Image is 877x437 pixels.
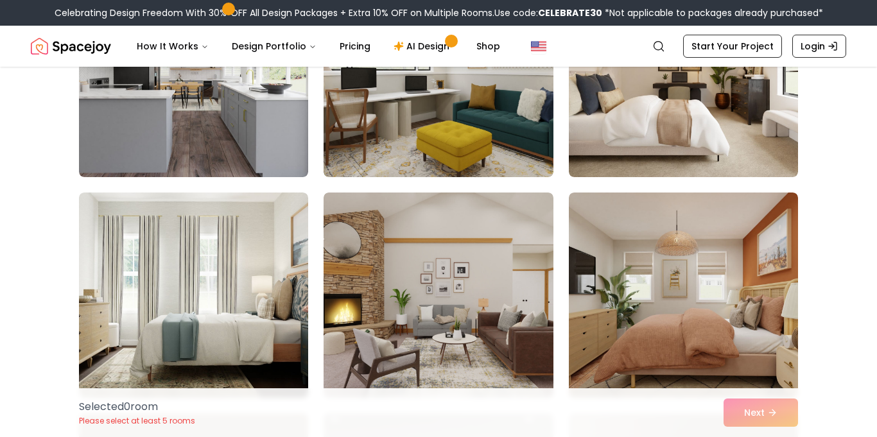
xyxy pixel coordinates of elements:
nav: Global [31,26,846,67]
span: Use code: [494,6,602,19]
b: CELEBRATE30 [538,6,602,19]
p: Please select at least 5 rooms [79,416,195,426]
img: United States [531,39,546,54]
a: AI Design [383,33,464,59]
a: Start Your Project [683,35,782,58]
a: Spacejoy [31,33,111,59]
img: Spacejoy Logo [31,33,111,59]
button: Design Portfolio [221,33,327,59]
img: Room room-5 [324,193,553,398]
button: How It Works [126,33,219,59]
img: Room room-4 [79,193,308,398]
p: Selected 0 room [79,399,195,415]
nav: Main [126,33,510,59]
div: Celebrating Design Freedom With 30% OFF All Design Packages + Extra 10% OFF on Multiple Rooms. [55,6,823,19]
a: Login [792,35,846,58]
a: Shop [466,33,510,59]
a: Pricing [329,33,381,59]
span: *Not applicable to packages already purchased* [602,6,823,19]
img: Room room-6 [569,193,798,398]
